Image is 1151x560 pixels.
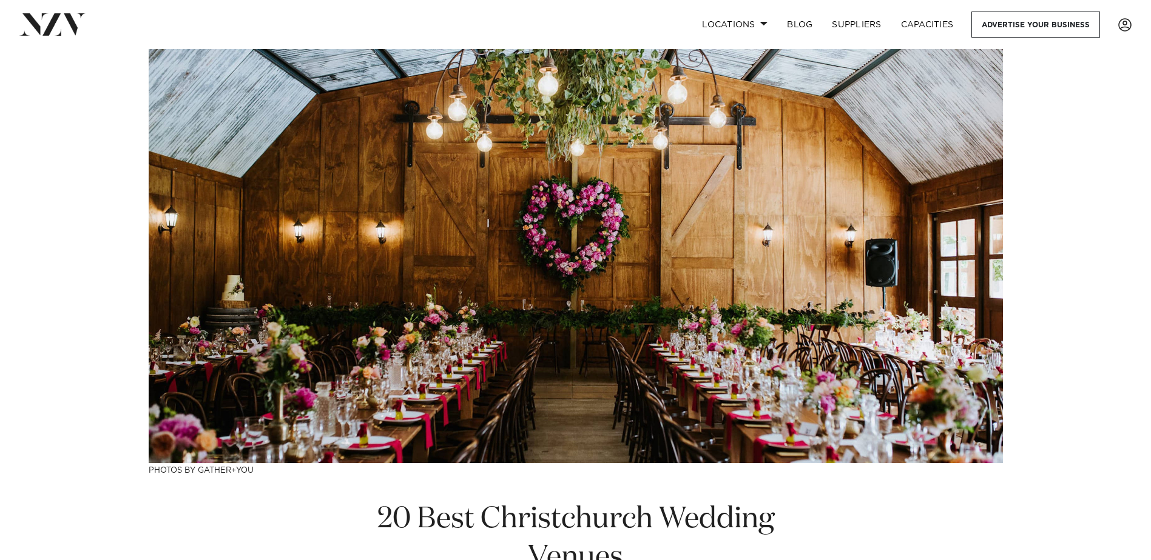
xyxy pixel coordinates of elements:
a: SUPPLIERS [822,12,891,38]
a: BLOG [777,12,822,38]
h3: Photos by Gather+You [149,463,1003,476]
a: Capacities [891,12,964,38]
a: Advertise your business [971,12,1100,38]
img: nzv-logo.png [19,13,86,35]
a: Locations [692,12,777,38]
img: 20 Best Christchurch Wedding Venues [149,49,1003,463]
